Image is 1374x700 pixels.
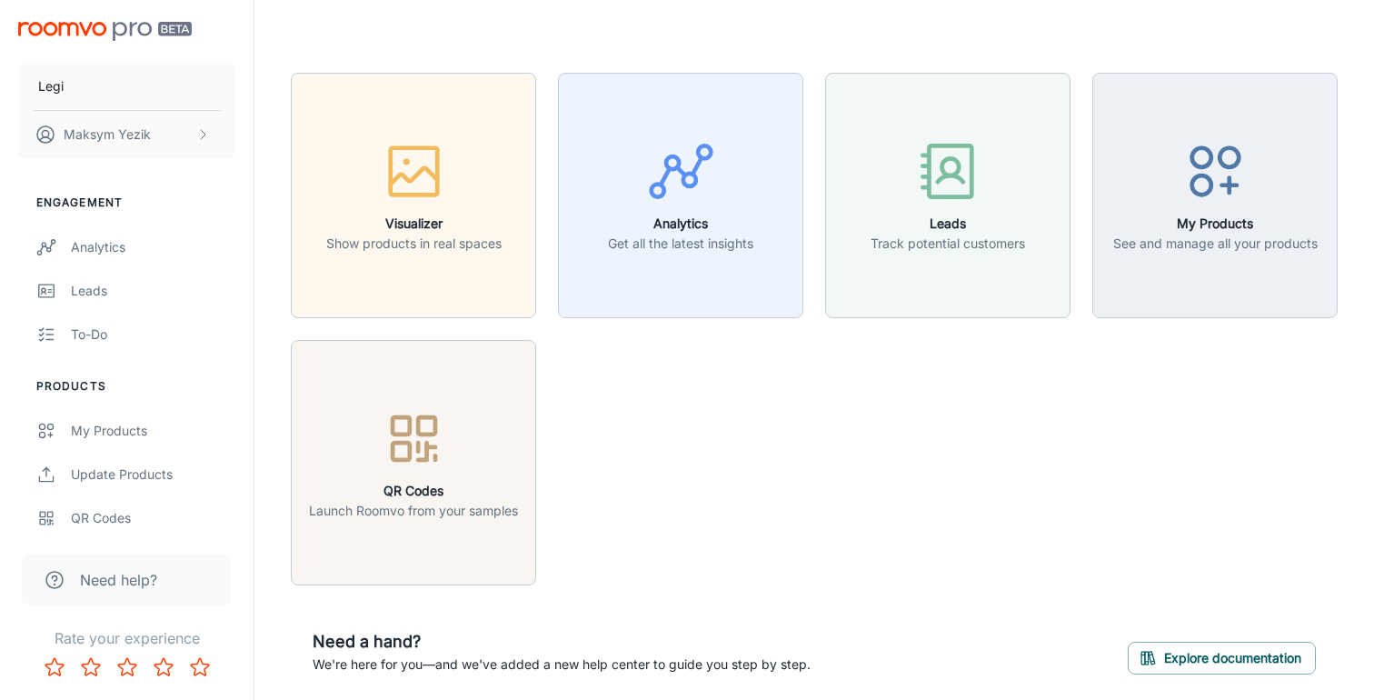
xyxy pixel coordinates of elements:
[1113,214,1318,234] h6: My Products
[313,655,811,675] p: We're here for you—and we've added a new help center to guide you step by step.
[71,281,235,301] div: Leads
[71,325,235,345] div: To-do
[182,649,218,685] button: Rate 5 star
[326,214,502,234] h6: Visualizer
[309,481,518,501] h6: QR Codes
[18,63,235,110] button: Legi
[18,22,192,41] img: Roomvo PRO Beta
[1113,234,1318,254] p: See and manage all your products
[15,627,239,649] p: Rate your experience
[326,234,502,254] p: Show products in real spaces
[871,214,1025,234] h6: Leads
[309,501,518,521] p: Launch Roomvo from your samples
[558,73,803,318] button: AnalyticsGet all the latest insights
[608,214,753,234] h6: Analytics
[71,237,235,257] div: Analytics
[18,111,235,158] button: Maksym Yezik
[109,649,145,685] button: Rate 3 star
[64,125,151,145] p: Maksym Yezik
[825,185,1070,203] a: LeadsTrack potential customers
[71,421,235,441] div: My Products
[38,76,64,96] p: Legi
[80,569,157,591] span: Need help?
[313,629,811,655] h6: Need a hand?
[73,649,109,685] button: Rate 2 star
[1092,73,1338,318] button: My ProductsSee and manage all your products
[71,465,235,485] div: Update Products
[145,649,182,685] button: Rate 4 star
[291,73,536,318] button: VisualizerShow products in real spaces
[608,234,753,254] p: Get all the latest insights
[36,649,73,685] button: Rate 1 star
[1128,642,1316,675] button: Explore documentation
[825,73,1070,318] button: LeadsTrack potential customers
[291,452,536,470] a: QR CodesLaunch Roomvo from your samples
[291,340,536,585] button: QR CodesLaunch Roomvo from your samples
[71,508,235,528] div: QR Codes
[558,185,803,203] a: AnalyticsGet all the latest insights
[1092,185,1338,203] a: My ProductsSee and manage all your products
[1128,647,1316,665] a: Explore documentation
[871,234,1025,254] p: Track potential customers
